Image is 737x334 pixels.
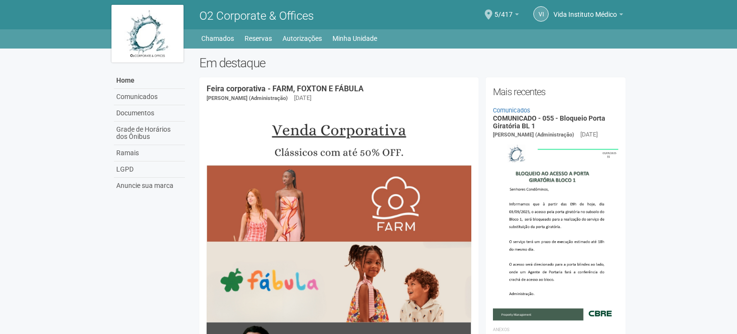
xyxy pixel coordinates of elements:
[553,1,617,18] span: Vida Instituto Médico
[199,9,314,23] span: O2 Corporate & Offices
[493,139,618,320] img: COMUNICADO%20-%20055%20-%20Bloqueio%20Porta%20Girat%C3%B3ria%20BL%201.jpg
[553,12,623,20] a: Vida Instituto Médico
[533,6,549,22] a: VI
[245,32,272,45] a: Reservas
[294,94,311,102] div: [DATE]
[207,84,364,93] a: Feira corporativa - FARM, FOXTON E FÁBULA
[114,178,185,194] a: Anuncie sua marca
[493,85,618,99] h2: Mais recentes
[494,12,519,20] a: 5/417
[493,114,605,129] a: COMUNICADO - 055 - Bloqueio Porta Giratória BL 1
[207,95,288,101] span: [PERSON_NAME] (Administração)
[201,32,234,45] a: Chamados
[493,325,618,334] li: Anexos
[114,122,185,145] a: Grade de Horários dos Ônibus
[114,161,185,178] a: LGPD
[332,32,377,45] a: Minha Unidade
[114,89,185,105] a: Comunicados
[494,1,513,18] span: 5/417
[199,56,626,70] h2: Em destaque
[114,73,185,89] a: Home
[493,132,574,138] span: [PERSON_NAME] (Administração)
[283,32,322,45] a: Autorizações
[493,107,530,114] a: Comunicados
[111,5,184,62] img: logo.jpg
[580,130,598,139] div: [DATE]
[114,105,185,122] a: Documentos
[114,145,185,161] a: Ramais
